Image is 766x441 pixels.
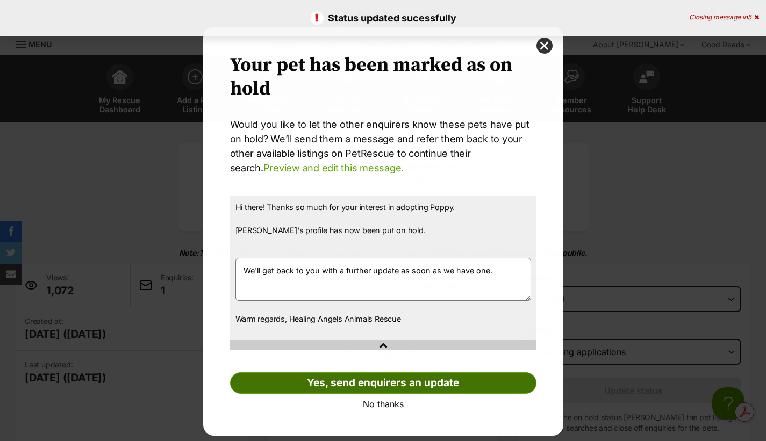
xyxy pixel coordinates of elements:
p: Warm regards, Healing Angels Animals Rescue [235,313,531,325]
a: Preview and edit this message. [263,162,404,173]
button: close [536,38,553,54]
textarea: We'll get back to you with a further update as soon as we have one. [235,258,531,301]
a: No thanks [230,399,536,409]
span: 5 [748,13,751,21]
p: Would you like to let the other enquirers know these pets have put on hold? We’ll send them a mes... [230,117,536,175]
p: Status updated sucessfully [11,11,755,25]
p: Hi there! Thanks so much for your interest in adopting Poppy. [PERSON_NAME]'s profile has now bee... [235,201,531,248]
div: Closing message in [689,13,759,21]
a: Yes, send enquirers an update [230,372,536,394]
h2: Your pet has been marked as on hold [230,54,536,101]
